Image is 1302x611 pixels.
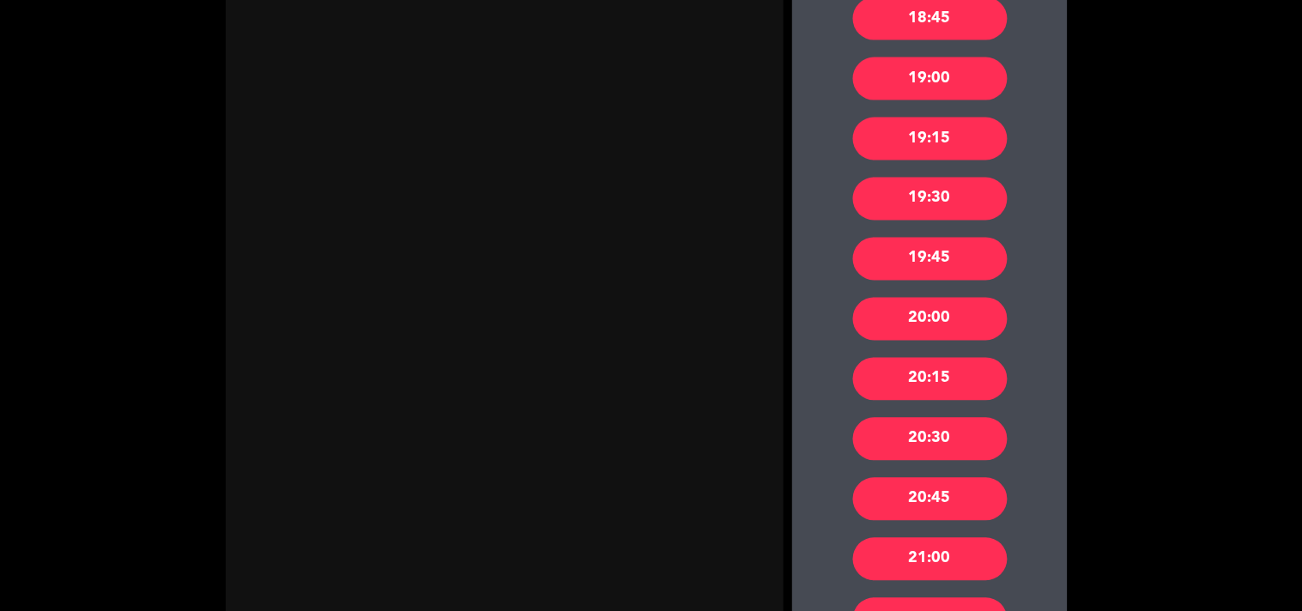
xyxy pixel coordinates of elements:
div: 19:45 [853,238,1008,281]
div: 19:15 [853,118,1008,160]
div: 20:45 [853,478,1008,521]
div: 20:00 [853,298,1008,341]
div: 20:30 [853,418,1008,461]
div: 21:00 [853,538,1008,581]
div: 20:15 [853,358,1008,401]
div: 19:30 [853,178,1008,221]
div: 19:00 [853,57,1008,100]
